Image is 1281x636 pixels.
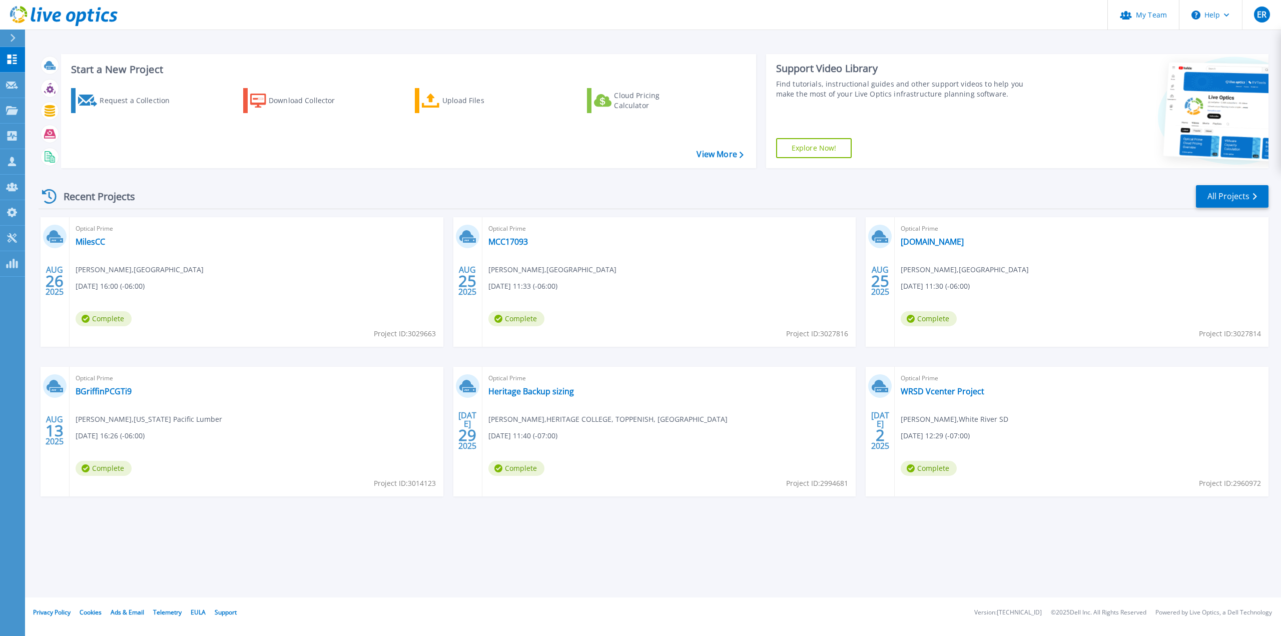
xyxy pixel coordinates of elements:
[488,237,528,247] a: MCC17093
[776,79,1036,99] div: Find tutorials, instructional guides and other support videos to help you make the most of your L...
[374,478,436,489] span: Project ID: 3014123
[76,281,145,292] span: [DATE] 16:00 (-06:00)
[776,62,1036,75] div: Support Video Library
[215,608,237,616] a: Support
[974,609,1042,616] li: Version: [TECHNICAL_ID]
[488,373,850,384] span: Optical Prime
[901,373,1262,384] span: Optical Prime
[901,223,1262,234] span: Optical Prime
[786,478,848,489] span: Project ID: 2994681
[1199,328,1261,339] span: Project ID: 3027814
[587,88,699,113] a: Cloud Pricing Calculator
[71,64,743,75] h3: Start a New Project
[871,263,890,299] div: AUG 2025
[458,412,477,449] div: [DATE] 2025
[614,91,694,111] div: Cloud Pricing Calculator
[488,264,616,275] span: [PERSON_NAME] , [GEOGRAPHIC_DATA]
[901,461,957,476] span: Complete
[488,461,544,476] span: Complete
[76,414,222,425] span: [PERSON_NAME] , [US_STATE] Pacific Lumber
[243,88,355,113] a: Download Collector
[76,461,132,476] span: Complete
[488,281,557,292] span: [DATE] 11:33 (-06:00)
[1257,11,1266,19] span: ER
[786,328,848,339] span: Project ID: 3027816
[1051,609,1146,616] li: © 2025 Dell Inc. All Rights Reserved
[488,386,574,396] a: Heritage Backup sizing
[39,184,149,209] div: Recent Projects
[33,608,71,616] a: Privacy Policy
[71,88,183,113] a: Request a Collection
[458,277,476,285] span: 25
[191,608,206,616] a: EULA
[458,263,477,299] div: AUG 2025
[901,430,970,441] span: [DATE] 12:29 (-07:00)
[876,431,885,439] span: 2
[697,150,743,159] a: View More
[76,264,204,275] span: [PERSON_NAME] , [GEOGRAPHIC_DATA]
[76,311,132,326] span: Complete
[488,223,850,234] span: Optical Prime
[901,386,984,396] a: WRSD Vcenter Project
[442,91,522,111] div: Upload Files
[46,277,64,285] span: 26
[871,412,890,449] div: [DATE] 2025
[1155,609,1272,616] li: Powered by Live Optics, a Dell Technology
[80,608,102,616] a: Cookies
[901,237,964,247] a: [DOMAIN_NAME]
[374,328,436,339] span: Project ID: 3029663
[1199,478,1261,489] span: Project ID: 2960972
[76,373,437,384] span: Optical Prime
[111,608,144,616] a: Ads & Email
[76,430,145,441] span: [DATE] 16:26 (-06:00)
[1196,185,1268,208] a: All Projects
[415,88,526,113] a: Upload Files
[901,281,970,292] span: [DATE] 11:30 (-06:00)
[45,263,64,299] div: AUG 2025
[76,386,132,396] a: BGriffinPCGTi9
[901,414,1008,425] span: [PERSON_NAME] , White River SD
[871,277,889,285] span: 25
[46,426,64,435] span: 13
[45,412,64,449] div: AUG 2025
[488,414,728,425] span: [PERSON_NAME] , HERITAGE COLLEGE, TOPPENISH, [GEOGRAPHIC_DATA]
[100,91,180,111] div: Request a Collection
[76,237,105,247] a: MilesCC
[776,138,852,158] a: Explore Now!
[458,431,476,439] span: 29
[901,311,957,326] span: Complete
[153,608,182,616] a: Telemetry
[488,430,557,441] span: [DATE] 11:40 (-07:00)
[901,264,1029,275] span: [PERSON_NAME] , [GEOGRAPHIC_DATA]
[269,91,349,111] div: Download Collector
[488,311,544,326] span: Complete
[76,223,437,234] span: Optical Prime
